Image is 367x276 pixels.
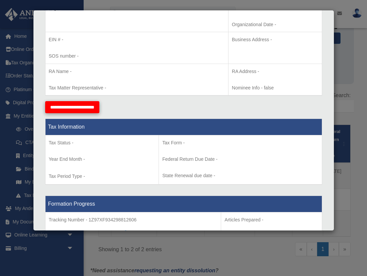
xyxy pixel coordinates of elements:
p: EIN # - [49,36,225,44]
p: SOS number - [49,52,225,60]
p: Articles Prepared - [224,216,318,224]
p: Tracking Number - 1Z97XF934298812606 [49,216,218,224]
p: Federal Return Due Date - [162,155,318,163]
p: Tax Status - [49,139,156,147]
td: Tax Period Type - [45,135,159,185]
p: RA Name - [49,67,225,76]
p: State Renewal due date - [162,171,318,180]
th: Formation Progress [45,196,322,212]
p: Nominee Info - false [232,84,318,92]
p: Tax Matter Representative - [49,84,225,92]
p: RA Address - [232,67,318,76]
th: Tax Information [45,119,322,135]
p: Organizational Date - [232,20,318,29]
p: Year End Month - [49,155,156,163]
p: Tax Form - [162,139,318,147]
p: Business Address - [232,36,318,44]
